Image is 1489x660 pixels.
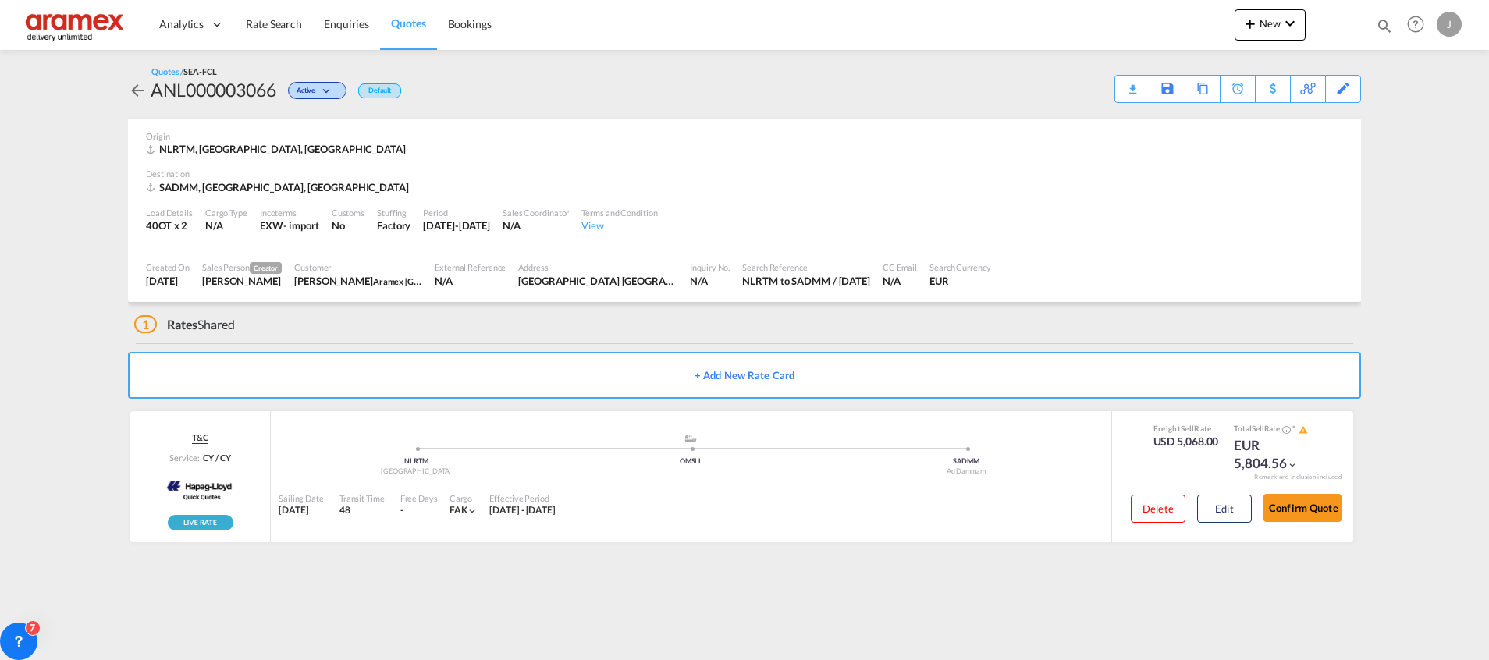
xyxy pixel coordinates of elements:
[1123,78,1142,90] md-icon: icon-download
[1131,495,1185,523] button: Delete
[276,77,350,102] div: Change Status Here
[1297,424,1308,435] button: icon-alert
[690,261,730,273] div: Inquiry No.
[134,316,235,333] div: Shared
[279,504,324,517] div: [DATE]
[250,262,282,274] span: Creator
[377,218,410,232] div: Factory Stuffing
[146,130,1343,142] div: Origin
[192,431,208,444] span: T&C
[553,456,828,467] div: OMSLL
[1234,423,1312,435] div: Total Rate
[332,218,364,232] div: No
[146,261,190,273] div: Created On
[1263,494,1342,522] button: Confirm Quote
[1281,14,1299,33] md-icon: icon-chevron-down
[400,504,403,517] div: -
[1402,11,1437,39] div: Help
[1287,460,1298,470] md-icon: icon-chevron-down
[373,275,490,287] span: Aramex [GEOGRAPHIC_DATA]
[518,274,677,288] div: Dubai UAE
[1197,495,1252,523] button: Edit
[199,452,230,463] div: CY / CY
[151,77,276,102] div: ANL000003066
[1402,11,1429,37] span: Help
[159,143,406,155] span: NLRTM, [GEOGRAPHIC_DATA], [GEOGRAPHIC_DATA]
[742,261,870,273] div: Search Reference
[205,218,247,232] div: N/A
[1376,17,1393,41] div: icon-magnify
[829,467,1103,477] div: Ad Dammam
[581,207,657,218] div: Terms and Condition
[1437,12,1462,37] div: J
[146,180,413,194] div: SADMM, Ad Dammam, Middle East
[1376,17,1393,34] md-icon: icon-magnify
[146,274,190,288] div: 1 Sep 2025
[377,207,410,218] div: Stuffing
[167,317,198,332] span: Rates
[929,274,991,288] div: EUR
[1299,425,1308,435] md-icon: icon-alert
[358,83,401,98] div: Default
[742,274,870,288] div: NLRTM to SADMM / 1 Sep 2025
[1235,9,1306,41] button: icon-plus 400-fgNewicon-chevron-down
[159,16,204,32] span: Analytics
[1280,424,1291,435] button: Spot Rates are dynamic & can fluctuate with time
[1123,76,1142,90] div: Quote PDF is not available at this time
[503,218,569,232] div: N/A
[503,207,569,218] div: Sales Coordinator
[829,456,1103,467] div: SADMM
[1242,473,1353,481] div: Remark and Inclusion included
[183,66,216,76] span: SEA-FCL
[324,17,369,30] span: Enquiries
[690,274,730,288] div: N/A
[297,86,319,101] span: Active
[151,66,217,77] div: Quotes /SEA-FCL
[518,261,677,273] div: Address
[288,82,346,99] div: Change Status Here
[128,352,1361,399] button: + Add New Rate Card
[279,456,553,467] div: NLRTM
[294,274,422,288] div: Sreelakshmi Palat
[1181,424,1194,433] span: Sell
[1234,436,1312,474] div: EUR 5,804.56
[1291,424,1297,433] span: Subject to Remarks
[883,261,917,273] div: CC Email
[146,207,193,218] div: Load Details
[339,492,385,504] div: Transit Time
[448,17,492,30] span: Bookings
[260,207,319,218] div: Incoterms
[279,467,553,477] div: [GEOGRAPHIC_DATA]
[168,515,233,530] img: rpa-live-rate.png
[435,274,506,288] div: N/A
[391,16,425,30] span: Quotes
[279,492,324,504] div: Sailing Date
[283,218,319,232] div: - import
[400,492,438,504] div: Free Days
[423,207,490,218] div: Period
[489,504,556,517] div: 01 Sep 2025 - 30 Sep 2025
[294,261,422,273] div: Customer
[450,492,478,504] div: Cargo
[929,261,991,273] div: Search Currency
[260,218,283,232] div: EXW
[1241,14,1260,33] md-icon: icon-plus 400-fg
[146,218,193,232] div: 40OT x 2
[489,492,556,504] div: Effective Period
[1153,434,1219,449] div: USD 5,068.00
[1241,17,1299,30] span: New
[202,261,282,274] div: Sales Person
[339,504,385,517] div: 48
[332,207,364,218] div: Customs
[128,81,147,100] md-icon: icon-arrow-left
[146,168,1343,179] div: Destination
[246,17,302,30] span: Rate Search
[581,218,657,232] div: View
[883,274,917,288] div: N/A
[1252,424,1264,433] span: Sell
[146,142,410,156] div: NLRTM, Rotterdam, Europe
[435,261,506,273] div: External Reference
[1150,76,1185,102] div: Save As Template
[450,504,467,516] span: FAK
